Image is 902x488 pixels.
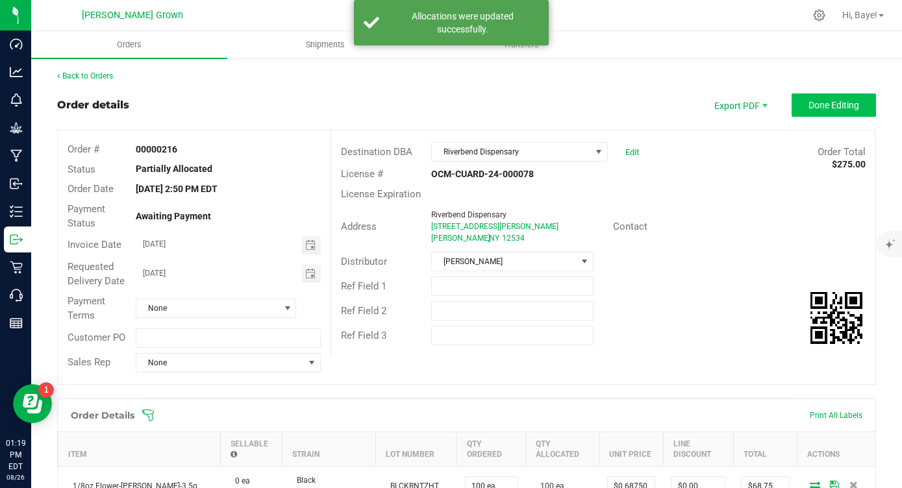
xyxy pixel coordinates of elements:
span: Ref Field 3 [341,330,386,341]
inline-svg: Monitoring [10,93,23,106]
inline-svg: Call Center [10,289,23,302]
inline-svg: Retail [10,261,23,274]
span: [PERSON_NAME] [431,234,490,243]
span: Payment Terms [68,295,105,322]
th: Qty Ordered [457,432,526,466]
div: Allocations were updated successfully. [386,10,539,36]
span: Destination DBA [341,146,412,158]
span: Order Date [68,183,114,195]
a: Orders [31,31,227,58]
th: Lot Number [376,432,457,466]
a: Back to Orders [57,71,113,80]
iframe: Resource center [13,384,52,423]
qrcode: 00000216 [810,292,862,344]
strong: Awaiting Payment [136,211,211,221]
inline-svg: Inbound [10,177,23,190]
inline-svg: Outbound [10,233,23,246]
span: Order # [68,143,99,155]
li: Export PDF [701,93,779,117]
th: Item [58,432,221,466]
div: Order details [57,97,129,113]
span: [PERSON_NAME] Grown [82,10,183,21]
span: Distributor [341,256,387,267]
span: Riverbend Dispensary [431,210,507,219]
inline-svg: Manufacturing [10,149,23,162]
h1: Order Details [71,410,134,421]
span: None [136,354,304,372]
strong: $275.00 [832,159,866,169]
th: Line Discount [663,432,733,466]
span: [PERSON_NAME] [432,252,576,271]
span: Customer PO [68,332,125,343]
th: Sellable [221,432,282,466]
strong: 00000216 [136,144,177,154]
inline-svg: Grow [10,121,23,134]
span: Orders [99,39,159,51]
span: Invoice Date [68,239,121,250]
p: 01:19 PM EDT [6,437,25,472]
th: Actions [797,432,875,466]
th: Strain [282,432,376,466]
span: NY [489,234,499,243]
span: Address [341,221,377,232]
span: Toggle calendar [302,236,321,254]
iframe: Resource center unread badge [38,382,54,398]
span: Requested Delivery Date [68,261,125,287]
inline-svg: Reports [10,317,23,330]
th: Qty Allocated [526,432,599,466]
span: Payment Status [68,203,105,230]
span: 0 ea [229,476,250,485]
button: Done Editing [792,93,876,117]
span: Shipments [288,39,362,51]
span: Done Editing [808,100,859,110]
img: Scan me! [810,292,862,344]
strong: [DATE] 2:50 PM EDT [136,184,218,194]
th: Unit Price [599,432,664,466]
span: Riverbend Dispensary [432,143,590,161]
inline-svg: Analytics [10,66,23,79]
span: License Expiration [341,188,421,200]
span: None [136,299,279,317]
span: Contact [613,221,647,232]
span: [STREET_ADDRESS][PERSON_NAME] [431,222,558,231]
span: Toggle calendar [302,265,321,283]
strong: Partially Allocated [136,164,212,174]
a: Shipments [227,31,423,58]
span: Sales Rep [68,356,110,368]
p: 08/26 [6,472,25,482]
span: Hi, Baye! [842,10,877,20]
inline-svg: Dashboard [10,38,23,51]
span: 12534 [502,234,525,243]
span: , [488,234,489,243]
span: Ref Field 1 [341,280,386,292]
strong: OCM-CUARD-24-000078 [431,169,534,179]
th: Total [733,432,797,466]
div: Manage settings [811,9,827,21]
span: License # [341,168,383,180]
inline-svg: Inventory [10,205,23,218]
span: Status [68,164,95,175]
span: Order Total [818,146,866,158]
a: Edit [625,147,639,157]
span: Ref Field 2 [341,305,386,317]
